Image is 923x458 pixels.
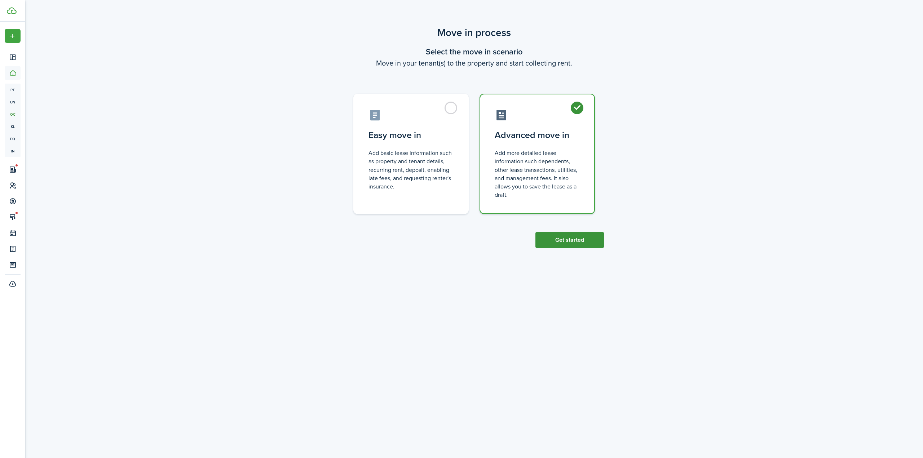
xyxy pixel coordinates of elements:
scenario-title: Move in process [344,25,604,40]
a: eq [5,133,21,145]
control-radio-card-title: Easy move in [368,129,454,142]
wizard-step-header-title: Select the move in scenario [344,46,604,58]
img: TenantCloud [7,7,17,14]
a: in [5,145,21,157]
control-radio-card-title: Advanced move in [495,129,580,142]
button: Get started [535,232,604,248]
a: kl [5,120,21,133]
button: Open menu [5,29,21,43]
a: oc [5,108,21,120]
control-radio-card-description: Add basic lease information such as property and tenant details, recurring rent, deposit, enablin... [368,149,454,191]
a: pt [5,84,21,96]
control-radio-card-description: Add more detailed lease information such dependents, other lease transactions, utilities, and man... [495,149,580,199]
a: un [5,96,21,108]
wizard-step-header-description: Move in your tenant(s) to the property and start collecting rent. [344,58,604,68]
